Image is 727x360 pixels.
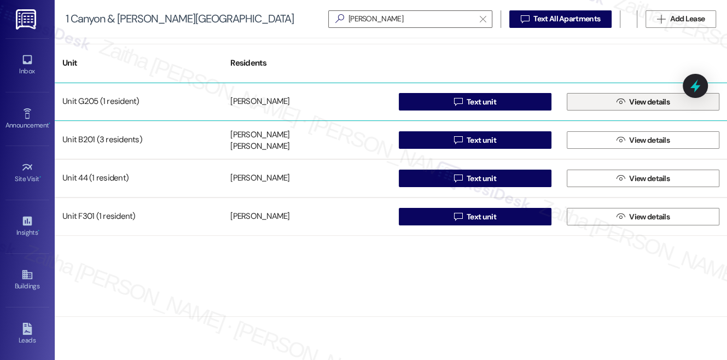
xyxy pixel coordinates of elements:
span: • [39,173,41,181]
div: [PERSON_NAME] [230,173,289,184]
a: Inbox [5,50,49,80]
i:  [521,15,529,24]
i:  [331,13,348,25]
div: Unit [55,50,223,77]
button: View details [567,170,719,187]
button: Clear text [474,11,492,27]
span: • [38,227,39,235]
button: Text All Apartments [509,10,612,28]
a: Site Visit • [5,158,49,188]
button: Text unit [399,208,551,225]
div: [PERSON_NAME] [230,129,289,141]
button: Text unit [399,93,551,111]
div: Unit F301 (1 resident) [55,206,223,228]
span: View details [629,173,670,184]
span: Text unit [467,211,496,223]
i:  [617,212,625,221]
span: View details [629,135,670,146]
button: Add Lease [645,10,716,28]
i:  [617,136,625,144]
div: 1 Canyon & [PERSON_NAME][GEOGRAPHIC_DATA] [66,13,294,25]
a: Buildings [5,265,49,295]
i:  [454,174,462,183]
span: Text All Apartments [533,13,600,25]
span: View details [629,96,670,108]
div: Unit B201 (3 residents) [55,129,223,151]
a: Insights • [5,212,49,241]
button: Text unit [399,170,551,187]
div: Unit 44 (1 resident) [55,167,223,189]
span: Text unit [467,96,496,108]
div: [PERSON_NAME] [230,141,289,153]
i:  [454,136,462,144]
i:  [454,97,462,106]
div: [PERSON_NAME] [230,96,289,108]
div: Residents [223,50,391,77]
button: View details [567,208,719,225]
i:  [617,174,625,183]
span: View details [629,211,670,223]
button: Text unit [399,131,551,149]
button: View details [567,93,719,111]
input: Search by resident name or unit number [348,11,474,27]
i:  [454,212,462,221]
span: Text unit [467,173,496,184]
button: View details [567,131,719,149]
span: Add Lease [670,13,705,25]
i:  [480,15,486,24]
i:  [657,15,665,24]
div: [PERSON_NAME] [230,211,289,223]
span: • [49,120,50,127]
a: Leads [5,320,49,349]
i:  [617,97,625,106]
div: Unit G205 (1 resident) [55,91,223,113]
img: ResiDesk Logo [16,9,38,30]
span: Text unit [467,135,496,146]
